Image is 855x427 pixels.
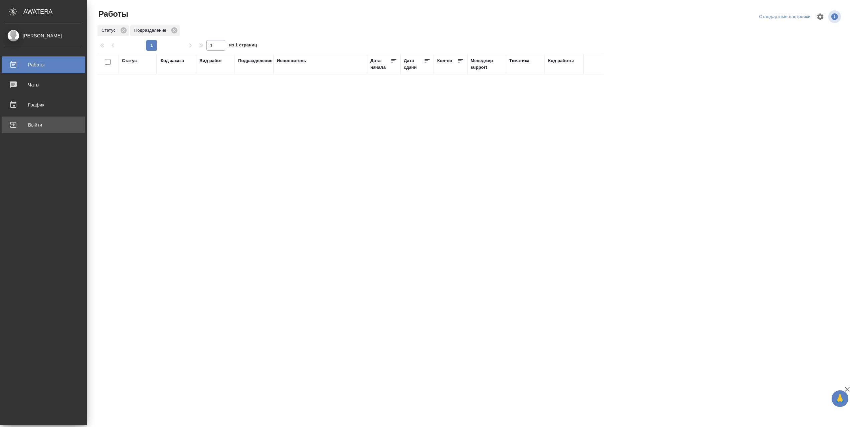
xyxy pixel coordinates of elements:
a: График [2,96,85,113]
a: Выйти [2,117,85,133]
div: Дата сдачи [404,57,424,71]
div: Кол-во [437,57,452,64]
span: Посмотреть информацию [828,10,842,23]
div: Чаты [5,80,82,90]
span: Работы [97,9,128,19]
div: split button [757,12,812,22]
div: Тематика [509,57,529,64]
div: AWATERA [23,5,87,18]
span: Настроить таблицу [812,9,828,25]
div: Выйти [5,120,82,130]
div: Статус [122,57,137,64]
span: из 1 страниц [229,41,257,51]
div: Код работы [548,57,574,64]
div: Код заказа [161,57,184,64]
div: Дата начала [370,57,390,71]
p: Подразделение [134,27,169,34]
div: Менеджер support [471,57,503,71]
div: [PERSON_NAME] [5,32,82,39]
div: Вид работ [199,57,222,64]
div: Исполнитель [277,57,306,64]
div: Подразделение [238,57,273,64]
span: 🙏 [834,392,846,406]
a: Работы [2,56,85,73]
div: Работы [5,60,82,70]
button: 🙏 [832,390,848,407]
div: Подразделение [130,25,180,36]
p: Статус [102,27,118,34]
div: График [5,100,82,110]
div: Статус [98,25,129,36]
a: Чаты [2,76,85,93]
